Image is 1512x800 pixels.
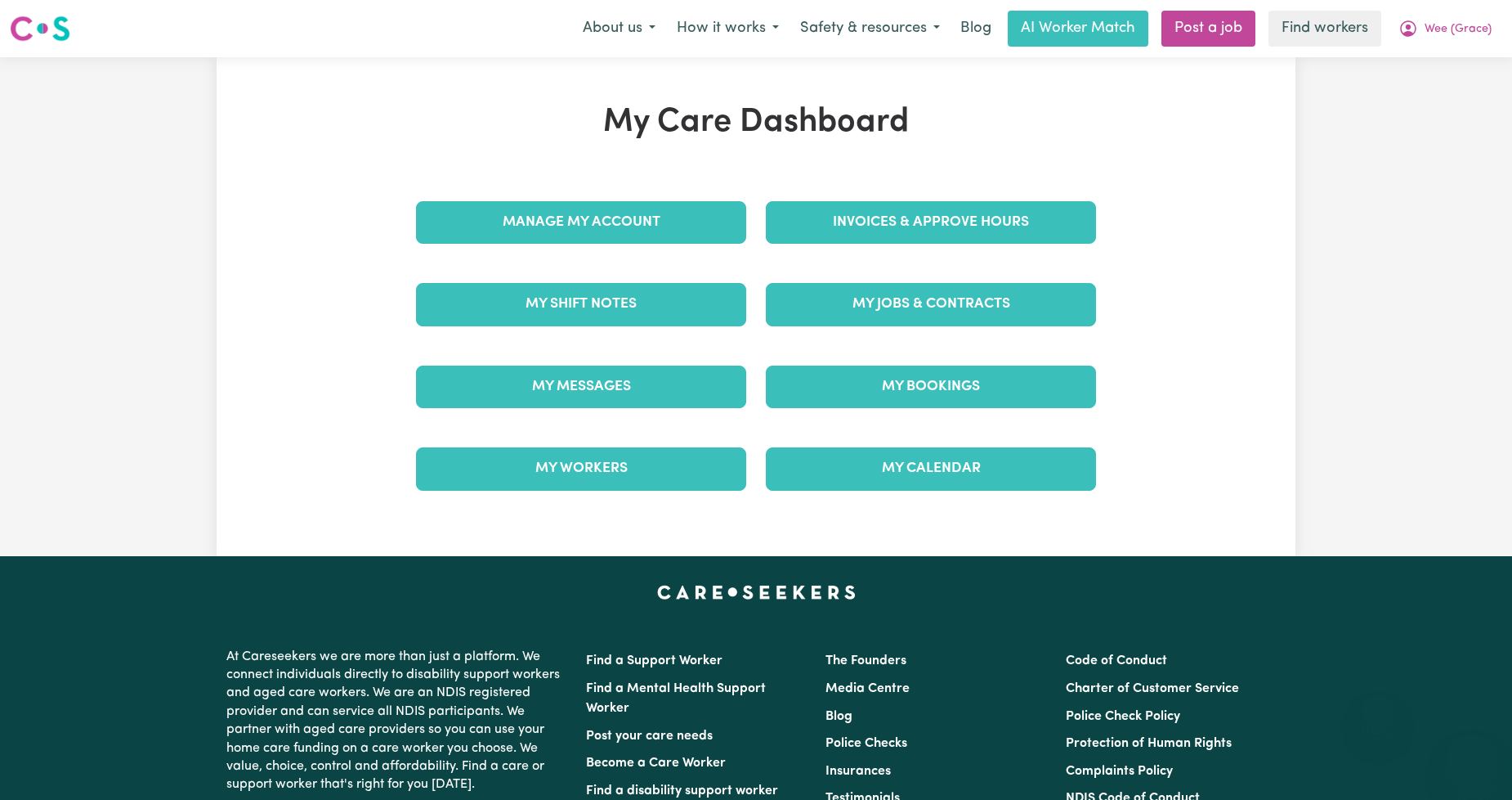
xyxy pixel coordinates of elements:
[416,447,746,490] a: My Workers
[1066,765,1173,778] a: Complaints Policy
[657,586,856,599] a: Careseekers home page
[666,11,790,46] button: How it works
[416,201,746,244] a: Manage My Account
[766,447,1096,490] a: My Calendar
[1362,695,1394,728] iframe: Close message
[406,103,1106,142] h1: My Care Dashboard
[825,765,891,778] a: Insurances
[1066,654,1167,667] a: Code of Conduct
[416,366,746,408] a: My Messages
[766,283,1096,326] a: My Jobs & Contracts
[586,682,766,715] a: Find a Mental Health Support Worker
[1425,20,1492,38] span: Wee (Grace)
[825,654,906,667] a: The Founders
[586,757,726,770] a: Become a Care Worker
[10,14,70,43] img: Careseekers logo
[1447,735,1499,787] iframe: Button to launch messaging window
[572,11,666,46] button: About us
[790,11,951,46] button: Safety & resources
[825,682,910,695] a: Media Centre
[1388,11,1502,46] button: My Account
[10,10,70,47] a: Careseekers logo
[1066,710,1180,723] a: Police Check Policy
[825,737,907,750] a: Police Checks
[825,710,852,723] a: Blog
[1008,11,1148,47] a: AI Worker Match
[1268,11,1381,47] a: Find workers
[766,366,1096,408] a: My Bookings
[766,201,1096,244] a: Invoices & Approve Hours
[1161,11,1255,47] a: Post a job
[586,654,722,667] a: Find a Support Worker
[1066,737,1232,750] a: Protection of Human Rights
[951,11,1001,47] a: Blog
[586,730,713,743] a: Post your care needs
[1066,682,1239,695] a: Charter of Customer Service
[416,283,746,326] a: My Shift Notes
[586,784,778,798] a: Find a disability support worker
